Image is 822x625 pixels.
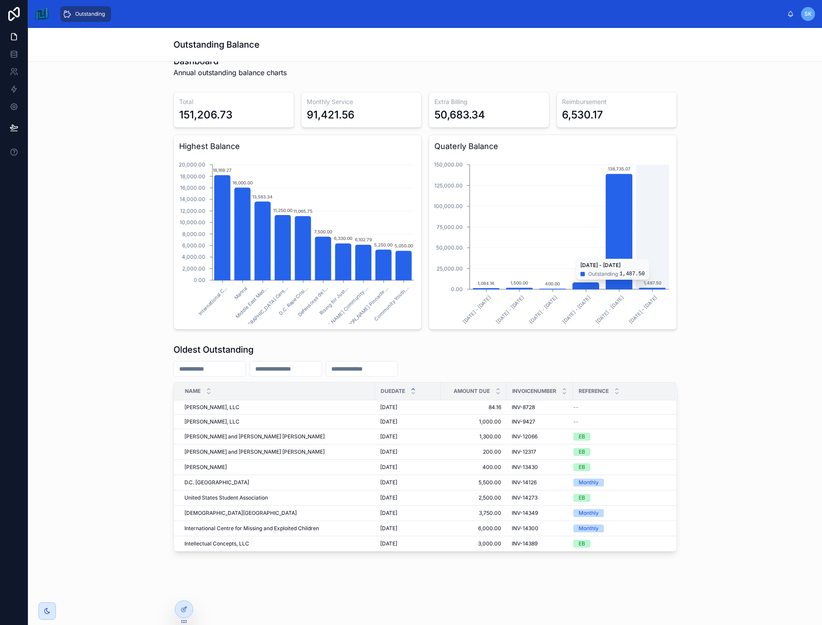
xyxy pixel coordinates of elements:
[436,224,462,230] tspan: 75,000.00
[354,237,371,242] text: 6,102.79
[75,10,105,17] span: Outstanding
[579,479,599,486] div: Monthly
[180,196,205,202] tspan: 14,000.00
[184,464,227,471] span: [PERSON_NAME]
[512,525,538,532] span: INV-14300
[446,464,501,471] span: 400.00
[434,108,485,122] div: 50,683.34
[232,180,252,185] text: 16,000.00
[579,433,585,441] div: EB
[434,161,462,168] tspan: 150,000.00
[184,494,268,501] span: United States Student Association
[339,285,389,336] text: [PERSON_NAME] Pinnacle ...
[307,97,416,106] h3: Monthly Service
[179,108,232,122] div: 151,206.73
[562,97,671,106] h3: Reimbursement
[454,388,490,395] span: Amount Due
[380,464,397,471] span: [DATE]
[594,294,625,325] text: [DATE] - [DATE]
[184,479,249,486] span: D.C. [GEOGRAPHIC_DATA]
[380,418,397,425] span: [DATE]
[180,173,205,180] tspan: 18,000.00
[179,156,416,324] div: chart
[293,208,312,214] text: 11,065.75
[184,540,249,547] span: Intellectual Concepts, LLC
[446,433,501,440] span: 1,300.00
[805,10,812,17] span: SK
[380,448,397,455] span: [DATE]
[235,285,289,340] text: [DEMOGRAPHIC_DATA] Cent...
[528,294,558,325] text: [DATE] - [DATE]
[576,275,595,280] text: 8,000.00
[607,166,630,171] text: 138,735.07
[35,7,49,21] img: App logo
[434,156,671,324] div: chart
[436,244,462,251] tspan: 50,000.00
[512,448,536,455] span: INV-12317
[579,494,585,502] div: EB
[194,277,205,283] tspan: 0.00
[180,184,205,191] tspan: 16,000.00
[512,388,556,395] span: InvoiceNumber
[573,418,579,425] span: --
[461,294,492,325] text: [DATE] - [DATE]
[446,540,501,547] span: 3,000.00
[512,404,535,411] span: INV-8728
[380,510,397,517] span: [DATE]
[233,285,248,301] text: Manna
[446,494,501,501] span: 2,500.00
[318,285,349,316] text: Rising for Just...
[512,494,538,501] span: INV-14273
[579,540,585,548] div: EB
[478,281,494,286] text: 1,084.16
[182,242,205,249] tspan: 6,000.00
[561,294,592,325] text: [DATE] - [DATE]
[182,231,205,237] tspan: 8,000.00
[234,285,268,319] text: Middle East Med...
[512,418,535,425] span: INV-9427
[60,6,111,22] a: Outstanding
[434,140,671,153] h3: Quaterly Balance
[184,433,325,440] span: [PERSON_NAME] and [PERSON_NAME] [PERSON_NAME]
[495,294,525,325] text: [DATE] - [DATE]
[434,182,462,189] tspan: 125,000.00
[380,540,397,547] span: [DATE]
[446,479,501,486] span: 5,500.00
[446,404,501,411] span: 84.16
[446,418,501,425] span: 1,000.00
[179,161,205,168] tspan: 20,000.00
[173,38,260,51] h1: Outstanding Balance
[197,285,228,316] text: International C...
[579,388,609,395] span: Reference
[512,479,537,486] span: INV-14126
[313,285,369,341] text: [PERSON_NAME] Community ...
[512,433,538,440] span: INV-12066
[579,463,585,471] div: EB
[562,108,603,122] div: 6,530.17
[277,285,309,316] text: D.C. Rape Crisi...
[434,97,544,106] h3: Extra Billing
[180,219,205,226] tspan: 10,000.00
[380,494,397,501] span: [DATE]
[380,404,397,411] span: [DATE]
[510,280,528,285] text: 1,500.00
[579,509,599,517] div: Monthly
[381,388,405,395] span: DueDate
[512,464,538,471] span: INV-13430
[182,265,205,272] tspan: 2,000.00
[380,525,397,532] span: [DATE]
[628,294,658,325] text: [DATE] - [DATE]
[184,418,239,425] span: [PERSON_NAME], LLC
[273,208,292,213] text: 11,250.00
[579,524,599,532] div: Monthly
[314,229,332,234] text: 7,500.00
[433,203,462,209] tspan: 100,000.00
[380,479,397,486] span: [DATE]
[180,208,205,214] tspan: 12,000.00
[179,97,288,106] h3: Total
[184,404,239,411] span: [PERSON_NAME], LLC
[446,510,501,517] span: 3,750.00
[185,388,201,395] span: Name
[579,448,585,456] div: EB
[307,108,354,122] div: 91,421.56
